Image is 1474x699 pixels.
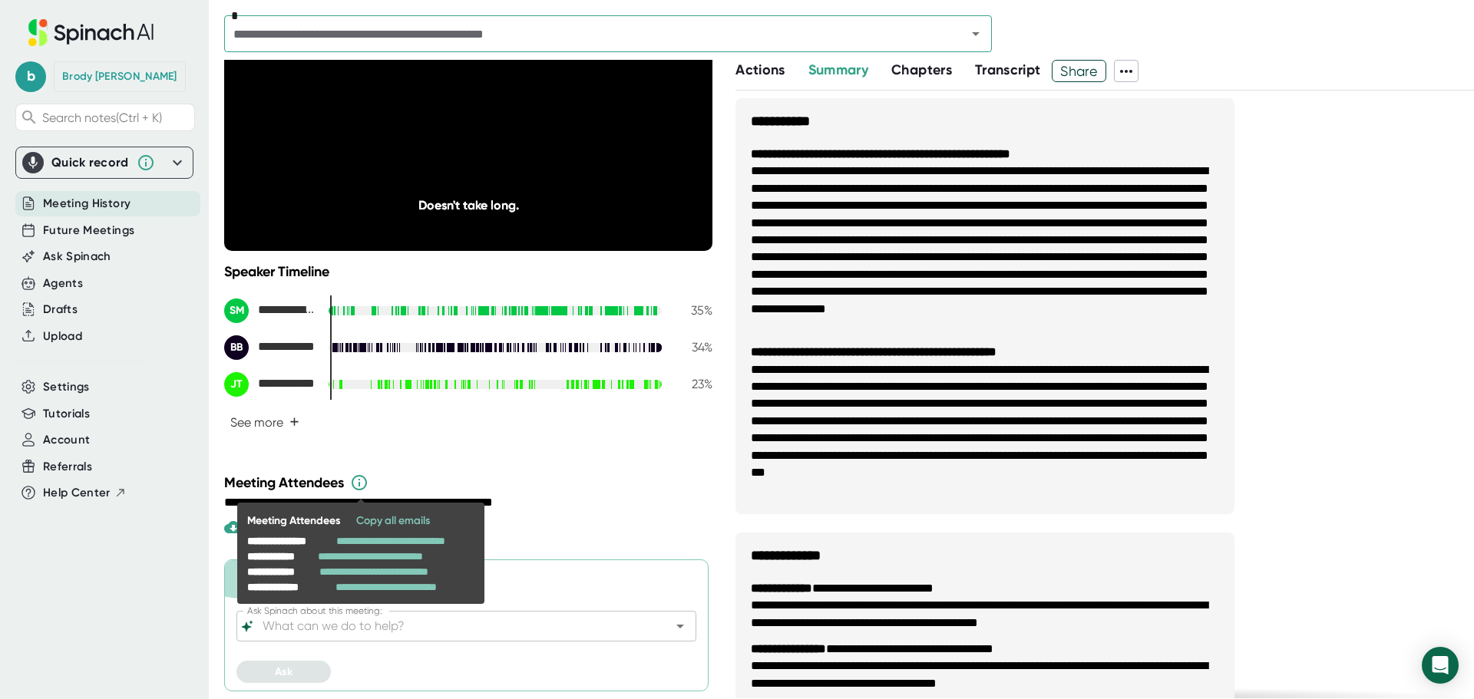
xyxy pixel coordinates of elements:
[43,431,90,449] button: Account
[1052,60,1106,82] button: Share
[1422,647,1459,684] div: Open Intercom Messenger
[224,263,712,280] div: Speaker Timeline
[808,60,868,81] button: Summary
[275,665,292,678] span: Ask
[674,377,712,391] div: 23 %
[224,372,249,397] div: JT
[224,372,316,397] div: Jeramy Treml
[1053,58,1105,84] span: Share
[669,615,691,637] button: Open
[674,303,712,318] div: 35 %
[975,61,1041,78] span: Transcript
[735,61,785,78] span: Actions
[808,61,868,78] span: Summary
[224,298,249,323] div: SM
[224,335,249,360] div: BB
[224,335,316,360] div: Brody Baxter
[43,275,83,292] button: Agents
[975,60,1041,81] button: Transcript
[43,248,111,265] button: Ask Spinach
[289,416,299,428] span: +
[259,615,646,637] input: What can we do to help?
[62,70,177,84] div: Brody Baxter
[43,484,127,502] button: Help Center
[43,484,111,502] span: Help Center
[42,110,162,125] span: Search notes (Ctrl + K)
[43,328,82,345] button: Upload
[43,222,134,239] button: Future Meetings
[43,378,90,396] button: Settings
[273,198,664,213] div: Doesn't take long.
[22,147,187,178] div: Quick record
[43,195,131,213] button: Meeting History
[224,518,344,536] div: Download Video
[891,60,952,81] button: Chapters
[43,405,90,423] button: Tutorials
[247,509,474,526] div: Meeting Attendees
[15,61,46,92] span: b
[356,516,430,526] div: Copy all emails
[965,23,987,45] button: Open
[236,661,331,683] button: Ask
[224,409,306,436] button: See more+
[43,458,92,476] button: Referrals
[43,301,78,318] button: Drafts
[735,60,785,81] button: Actions
[224,473,716,492] div: Meeting Attendees
[891,61,952,78] span: Chapters
[674,340,712,354] div: 34 %
[51,155,129,170] div: Quick record
[224,298,316,323] div: Sean Monaghan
